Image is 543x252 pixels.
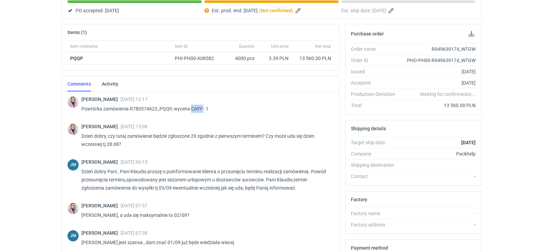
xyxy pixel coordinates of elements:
div: PHI-PH00-A08582 [175,55,220,62]
div: 4000 pcs [223,52,257,65]
p: [PERSON_NAME] jest szansa , dam znać 01/09 już będe wiedziała wiecej [81,238,328,247]
em: ) [292,8,293,13]
div: 13 560.00 PLN [294,55,331,62]
span: [PERSON_NAME] [81,159,121,165]
button: Download PO [467,30,476,38]
div: Joanna Myślak [67,159,79,171]
div: Joanna Myślak [67,230,79,241]
div: Issued [351,68,401,75]
span: [DATE] [105,6,119,15]
div: Packhelp [401,150,476,157]
span: [DATE] 12:17 [121,97,148,102]
h2: Factory [351,197,367,202]
div: Production Deviation [351,91,401,98]
div: PHO-PH00-R949639174_WTGW [401,57,476,64]
span: Quantity [239,44,254,49]
strong: PQQP [70,56,83,61]
strong: [DATE] [461,140,476,145]
button: Edit estimated production end date [295,6,303,15]
em: ( [259,8,261,13]
img: Klaudia Wiśniewska [67,203,79,214]
figcaption: JM [67,230,79,241]
div: R949639174_WTGW [401,46,476,53]
span: Item nickname [70,44,97,49]
strong: Not confirmed [261,8,292,13]
p: [PERSON_NAME], a uda się maksymalnie to 02/09? [81,211,328,219]
span: [PERSON_NAME] [81,124,121,129]
h2: Shipping details [351,126,386,131]
em: Waiting for confirmation... [420,91,476,98]
div: - [401,221,476,228]
a: Comments [67,76,91,91]
div: Target ship date [351,139,401,146]
div: Order ID [351,57,401,64]
p: Powtórka zamówienia R780574623_PQQP, wycena CAYY - 1 [81,105,328,113]
span: [DATE] 07:38 [121,230,148,236]
figcaption: JM [67,159,79,171]
div: PO accepted: [67,6,202,15]
span: [DATE] [244,6,258,15]
div: Order name [351,46,401,53]
span: Net total [315,44,331,49]
span: [PERSON_NAME] [81,203,121,208]
span: [DATE] [372,6,386,15]
img: Klaudia Wiśniewska [67,124,79,135]
div: Contact [351,173,401,180]
span: [DATE] 07:37 [121,203,148,208]
button: Edit estimated shipping date [388,6,396,15]
div: Factory address [351,221,401,228]
span: [PERSON_NAME] [81,97,121,102]
span: Unit price [271,44,289,49]
div: 3.39 PLN [260,55,289,62]
div: Shipping destination [351,162,401,168]
div: [DATE] [401,79,476,86]
div: 13 560.00 PLN [401,102,476,109]
div: Company [351,150,401,157]
div: Factory name [351,210,401,217]
span: [PERSON_NAME] [81,230,121,236]
span: Item ID [175,44,188,49]
div: [DATE] [401,68,476,75]
div: - [401,210,476,217]
span: [DATE] 06:15 [121,159,148,165]
span: [DATE] 15:06 [121,124,148,129]
p: Dzień dobry Pani , Pani Klaudio proszę o poinformowanie klienta o przsunięciu terminu realizacji ... [81,167,328,192]
div: Total [351,102,401,109]
h2: Purchase order [351,31,384,36]
div: Accepted [351,79,401,86]
div: Est. prod. end: [204,6,339,15]
h2: Payment method [351,245,388,251]
div: Est. ship date: [341,6,476,15]
a: Activity [102,76,118,91]
div: - [401,173,476,180]
h2: Items (1) [67,30,87,35]
p: Dzień dobry, czy tutaj zamówienie będzie zgłoszone 29 zgodnie z pierwszym terminem? Czy może uda ... [81,132,328,148]
img: Klaudia Wiśniewska [67,97,79,108]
